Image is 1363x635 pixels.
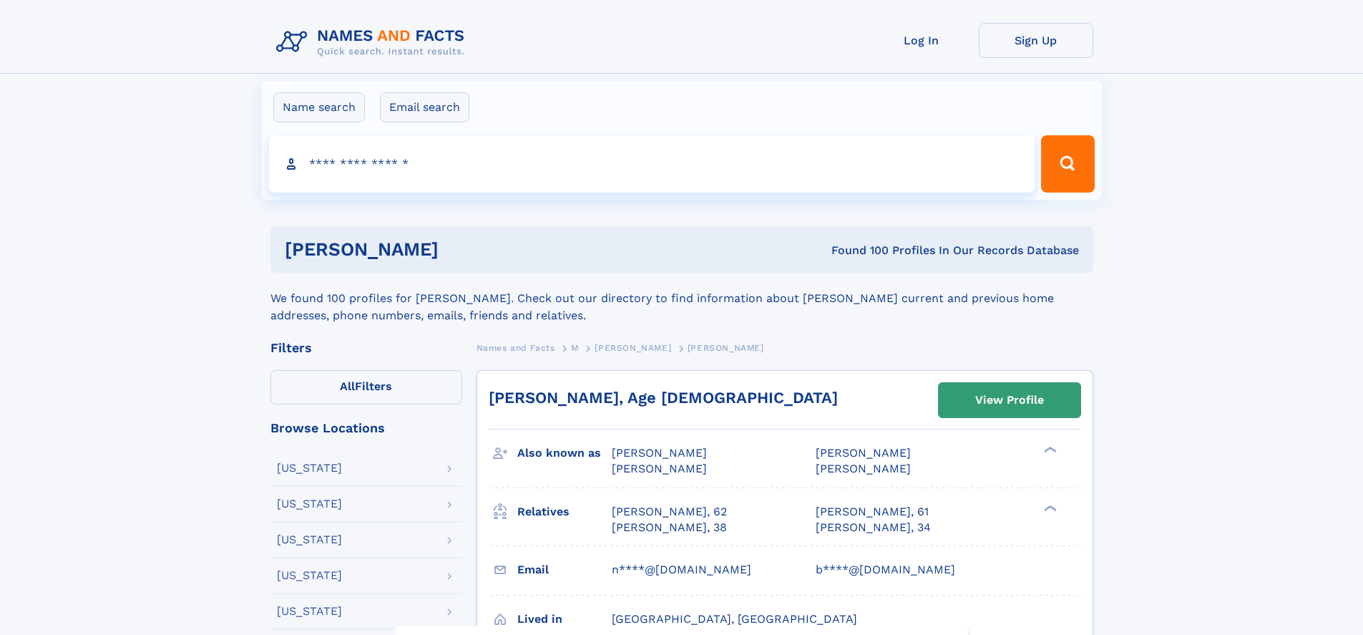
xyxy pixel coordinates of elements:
[688,343,764,353] span: [PERSON_NAME]
[816,462,911,475] span: [PERSON_NAME]
[340,379,355,393] span: All
[1041,135,1094,193] button: Search Button
[277,534,342,546] div: [US_STATE]
[864,23,979,58] a: Log In
[270,23,477,62] img: Logo Names and Facts
[612,520,727,535] a: [PERSON_NAME], 38
[816,520,931,535] a: [PERSON_NAME], 34
[595,343,671,353] span: [PERSON_NAME]
[380,92,469,122] label: Email search
[939,383,1080,417] a: View Profile
[517,607,612,631] h3: Lived in
[270,422,462,435] div: Browse Locations
[571,339,579,357] a: M
[816,446,911,460] span: [PERSON_NAME]
[517,441,612,465] h3: Also known as
[270,341,462,354] div: Filters
[1040,503,1057,513] div: ❯
[635,243,1079,258] div: Found 100 Profiles In Our Records Database
[612,462,707,475] span: [PERSON_NAME]
[816,504,929,520] a: [PERSON_NAME], 61
[273,92,365,122] label: Name search
[477,339,555,357] a: Names and Facts
[975,384,1044,417] div: View Profile
[979,23,1093,58] a: Sign Up
[517,500,612,524] h3: Relatives
[571,343,579,353] span: M
[489,389,838,407] a: [PERSON_NAME], Age [DEMOGRAPHIC_DATA]
[595,339,671,357] a: [PERSON_NAME]
[270,273,1093,324] div: We found 100 profiles for [PERSON_NAME]. Check out our directory to find information about [PERSO...
[612,612,857,626] span: [GEOGRAPHIC_DATA], [GEOGRAPHIC_DATA]
[277,606,342,617] div: [US_STATE]
[277,498,342,510] div: [US_STATE]
[517,558,612,582] h3: Email
[612,504,727,520] a: [PERSON_NAME], 62
[1040,445,1057,455] div: ❯
[269,135,1035,193] input: search input
[612,446,707,460] span: [PERSON_NAME]
[270,370,462,404] label: Filters
[277,570,342,581] div: [US_STATE]
[285,241,635,258] h1: [PERSON_NAME]
[277,462,342,474] div: [US_STATE]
